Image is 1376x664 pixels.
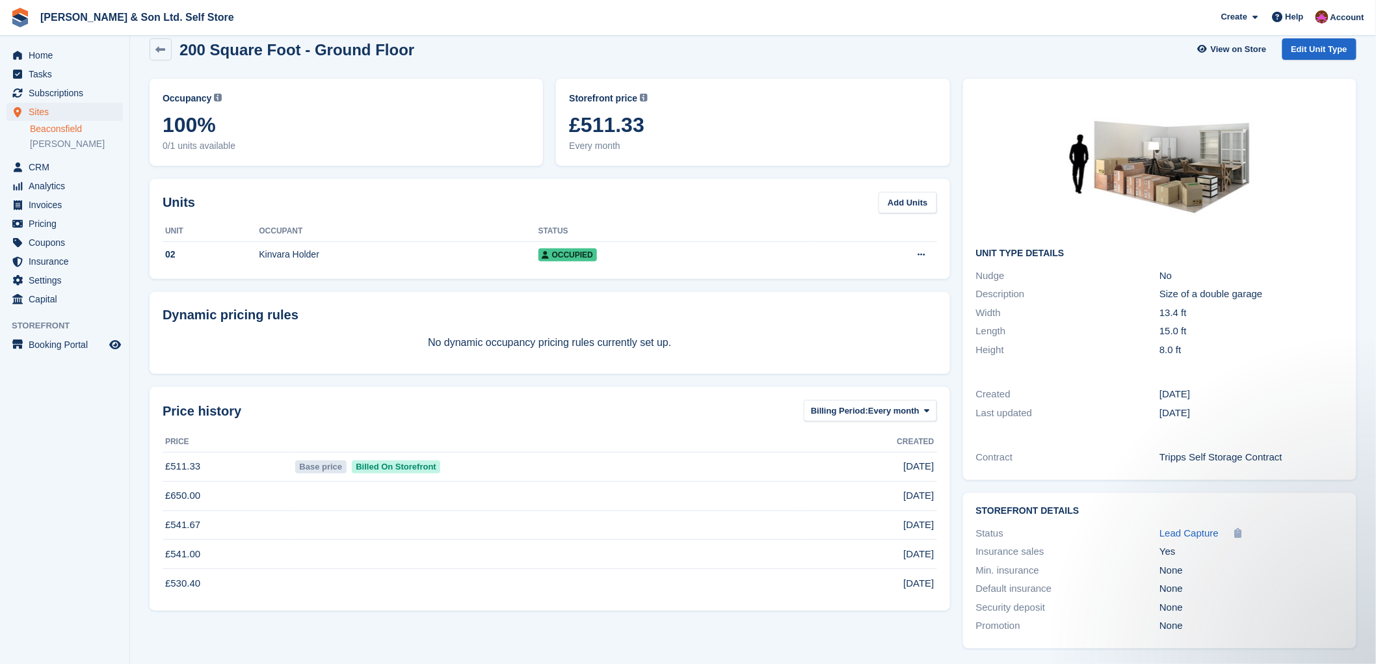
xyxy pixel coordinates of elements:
img: stora-icon-8386f47178a22dfd0bd8f6a31ec36ba5ce8667c1dd55bd0f319d3a0aa187defe.svg [10,8,30,27]
a: Add Units [879,192,936,213]
span: [DATE] [903,459,934,474]
span: Billing Period: [811,405,868,418]
a: menu [7,271,123,289]
a: [PERSON_NAME] & Son Ltd. Self Store [35,7,239,28]
div: None [1159,581,1343,596]
div: Description [976,287,1160,302]
span: Help [1286,10,1304,23]
h2: 200 Square Foot - Ground Floor [179,41,414,59]
div: None [1159,600,1343,615]
a: menu [7,84,123,102]
div: Contract [976,450,1160,465]
a: Edit Unit Type [1282,38,1356,60]
div: Security deposit [976,600,1160,615]
span: [DATE] [903,547,934,562]
span: Price history [163,401,241,421]
span: Insurance [29,252,107,271]
a: View on Store [1196,38,1272,60]
th: Status [538,221,811,242]
div: Nudge [976,269,1160,284]
a: [PERSON_NAME] [30,138,123,150]
a: menu [7,196,123,214]
span: Booking Portal [29,336,107,354]
div: Dynamic pricing rules [163,305,937,325]
div: [DATE] [1159,387,1343,402]
button: Billing Period: Every month [804,400,937,421]
div: Width [976,306,1160,321]
div: [DATE] [1159,406,1343,421]
div: Height [976,343,1160,358]
span: Tasks [29,65,107,83]
a: menu [7,336,123,354]
span: Invoices [29,196,107,214]
h2: Storefront Details [976,506,1343,516]
span: Capital [29,290,107,308]
div: 15.0 ft [1159,324,1343,339]
a: menu [7,252,123,271]
span: Analytics [29,177,107,195]
span: Create [1221,10,1247,23]
div: Size of a double garage [1159,287,1343,302]
span: [DATE] [903,518,934,533]
img: 200-sqft-unit%20(1).jpg [1062,92,1257,238]
a: menu [7,290,123,308]
span: Pricing [29,215,107,233]
td: £511.33 [163,452,293,481]
span: [DATE] [903,576,934,591]
th: Occupant [259,221,538,242]
span: Sites [29,103,107,121]
div: None [1159,563,1343,578]
span: 0/1 units available [163,139,530,153]
div: 8.0 ft [1159,343,1343,358]
div: Kinvara Holder [259,248,538,261]
img: icon-info-grey-7440780725fd019a000dd9b08b2336e03edf1995a4989e88bcd33f0948082b44.svg [214,94,222,101]
span: Created [897,436,934,447]
div: Status [976,526,1160,541]
span: Every month [569,139,936,153]
a: menu [7,158,123,176]
h2: Units [163,193,195,212]
div: Last updated [976,406,1160,421]
span: Billed On Storefront [352,460,441,473]
td: £650.00 [163,481,293,511]
div: No [1159,269,1343,284]
td: £530.40 [163,569,293,598]
h2: Unit Type details [976,248,1343,259]
img: icon-info-grey-7440780725fd019a000dd9b08b2336e03edf1995a4989e88bcd33f0948082b44.svg [640,94,648,101]
div: Min. insurance [976,563,1160,578]
a: menu [7,215,123,233]
a: menu [7,65,123,83]
span: Lead Capture [1159,527,1219,538]
span: Account [1330,11,1364,24]
div: Default insurance [976,581,1160,596]
span: View on Store [1211,43,1267,56]
a: menu [7,233,123,252]
span: Base price [295,460,347,473]
span: £511.33 [569,113,936,137]
a: menu [7,103,123,121]
div: 13.4 ft [1159,306,1343,321]
span: [DATE] [903,488,934,503]
span: Home [29,46,107,64]
div: 02 [163,248,259,261]
td: £541.00 [163,540,293,569]
div: Yes [1159,544,1343,559]
td: £541.67 [163,511,293,540]
div: Promotion [976,618,1160,633]
div: Insurance sales [976,544,1160,559]
span: Coupons [29,233,107,252]
span: Occupancy [163,92,211,105]
th: Unit [163,221,259,242]
div: None [1159,618,1343,633]
span: Subscriptions [29,84,107,102]
div: Tripps Self Storage Contract [1159,450,1343,465]
a: menu [7,46,123,64]
span: 100% [163,113,530,137]
div: Length [976,324,1160,339]
a: Beaconsfield [30,123,123,135]
span: Occupied [538,248,597,261]
span: Storefront price [569,92,637,105]
span: Storefront [12,319,129,332]
img: Kate Standish [1316,10,1329,23]
a: menu [7,177,123,195]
